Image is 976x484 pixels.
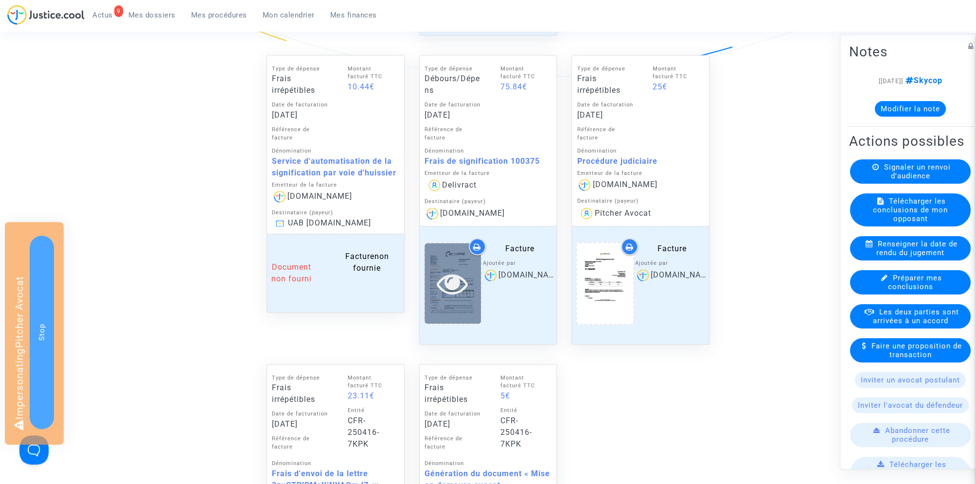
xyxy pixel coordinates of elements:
[272,189,287,204] img: logo.png
[425,101,481,109] div: Date de facturation
[579,206,594,221] img: icon-user.svg
[425,147,552,156] div: Dénomination
[577,101,633,109] div: Date de facturation
[500,374,547,391] div: Montant facturé TTC
[425,435,481,451] div: Référence de facture
[348,407,394,415] div: Entité
[272,156,399,179] div: Service d'automatisation de la signification par voie d'huissier
[651,270,715,279] span: [DOMAIN_NAME]
[498,270,563,279] span: [DOMAIN_NAME]
[85,8,121,22] a: 9Actus
[500,407,547,415] div: Entité
[425,73,481,96] div: Débours/Dépens
[272,73,328,96] div: Frais irrépétibles
[425,206,440,221] img: logo.png
[871,342,962,359] span: Faire une proposition de transaction
[30,236,54,429] button: Stop
[267,261,316,285] div: Document non fourni
[425,126,481,142] div: Référence de facture
[849,43,972,60] h2: Notes
[191,11,247,19] span: Mes procédures
[577,197,704,206] div: Destinataire (payeur)
[348,81,394,93] div: 10.44€
[885,426,950,444] span: Abandonner cette procédure
[425,170,552,178] div: Emetteur de la facture
[272,418,328,430] div: [DATE]
[483,259,557,268] div: Ajoutée par
[255,8,322,22] a: Mon calendrier
[426,177,442,193] img: icon-user.svg
[442,180,477,190] span: Delivract
[876,240,958,257] span: Renseigner la date de rendu du jugement
[577,147,704,156] div: Dénomination
[348,416,379,449] a: CFR-250416-7KPK
[348,390,394,402] div: 23.11€
[577,109,633,121] div: [DATE]
[183,8,255,22] a: Mes procédures
[635,268,651,283] img: logo.png
[425,65,481,73] div: Type de dépense
[272,65,328,73] div: Type de dépense
[577,170,704,178] div: Emetteur de la facture
[425,410,481,418] div: Date de facturation
[19,435,49,465] iframe: Help Scout Beacon - Open
[858,401,963,410] span: Inviter l'avocat du défendeur
[272,410,328,418] div: Date de facturation
[92,11,113,19] span: Actus
[873,197,948,223] span: Télécharger les conclusions de mon opposant
[873,308,959,325] span: Les deux parties sont arrivées à un accord
[861,376,960,384] span: Inviter un avocat postulant
[483,268,498,283] img: logo.png
[888,274,942,291] span: Préparer mes conclusions
[114,5,123,17] div: 9
[425,198,552,206] div: Destinataire (payeur)
[577,73,633,96] div: Frais irrépétibles
[653,65,699,82] div: Montant facturé TTC
[128,11,176,19] span: Mes dossiers
[5,222,64,445] div: Impersonating
[425,460,552,468] div: Dénomination
[272,374,328,382] div: Type de dépense
[577,126,633,142] div: Référence de facture
[440,208,505,218] span: [DOMAIN_NAME]
[425,109,481,121] div: [DATE]
[272,382,328,405] div: Frais irrépétibles
[272,435,328,451] div: Référence de facture
[425,382,481,405] div: Frais irrépétibles
[635,259,709,268] div: Ajoutée par
[884,163,951,180] span: Signaler un renvoi d'audience
[272,181,399,190] div: Emetteur de la facture
[425,418,481,430] div: [DATE]
[879,77,903,85] span: [[DATE]]
[263,11,315,19] span: Mon calendrier
[425,156,552,167] div: Frais de signification 100375
[500,416,532,449] a: CFR-250416-7KPK
[653,81,699,93] div: 25€
[500,81,547,93] div: 75.84€
[322,8,385,22] a: Mes finances
[330,251,404,274] div: Facture
[635,243,709,255] div: Facture
[594,208,651,217] span: Pitcher Avocat
[875,101,946,117] button: Modifier la note
[272,101,328,109] div: Date de facturation
[288,218,371,227] span: UAB [DOMAIN_NAME]
[577,156,704,167] div: Procédure judiciaire
[272,126,328,142] div: Référence de facture
[287,191,352,201] span: [DOMAIN_NAME]
[425,374,481,382] div: Type de dépense
[348,65,394,82] div: Montant facturé TTC
[903,76,942,85] span: Skycop
[272,460,399,468] div: Dénomination
[500,390,547,402] div: 5€
[272,147,399,156] div: Dénomination
[483,243,557,255] div: Facture
[577,65,633,73] div: Type de dépense
[348,374,394,391] div: Montant facturé TTC
[500,65,547,82] div: Montant facturé TTC
[577,177,592,192] img: logo.png
[272,209,399,217] div: Destinataire (payeur)
[592,180,657,189] span: [DOMAIN_NAME]
[272,109,328,121] div: [DATE]
[7,5,85,25] img: jc-logo.svg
